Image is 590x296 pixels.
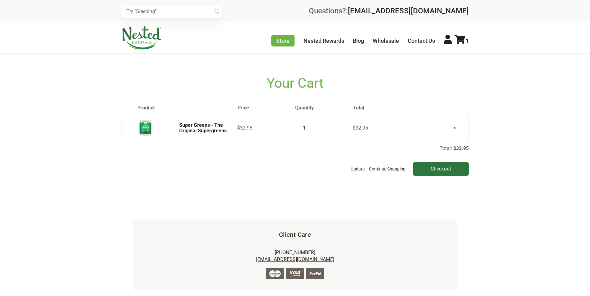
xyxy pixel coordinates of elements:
a: Continue Shopping [367,162,407,176]
a: 1 [455,38,469,44]
h5: Client Care [143,230,447,239]
span: $32.95 [353,125,368,131]
a: [EMAIL_ADDRESS][DOMAIN_NAME] [256,256,334,262]
p: $32.95 [453,145,469,151]
img: credit-cards.png [266,268,324,279]
a: Contact Us [408,38,435,44]
img: Nested Naturals [122,26,162,50]
input: Checkout [413,162,469,176]
span: 1 [466,38,469,44]
th: Quantity [295,105,353,111]
button: Update [349,162,366,176]
th: Price [237,105,295,111]
div: Total: [122,145,469,175]
a: Nested Rewards [304,38,344,44]
th: Total [353,105,411,111]
a: Store [271,35,295,46]
img: Super Greens - The Original Supergreens - 30 Servings [138,118,153,136]
div: Questions?: [309,7,469,15]
input: Try "Sleeping" [122,5,222,18]
a: [EMAIL_ADDRESS][DOMAIN_NAME] [348,7,469,15]
a: Super Greens - The Original Supergreens [179,122,227,134]
th: Product [122,105,237,111]
a: Blog [353,38,364,44]
a: [PHONE_NUMBER] [275,250,315,255]
a: Wholesale [373,38,399,44]
span: $32.95 [237,125,252,131]
h1: Your Cart [122,75,469,91]
a: × [448,120,461,136]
